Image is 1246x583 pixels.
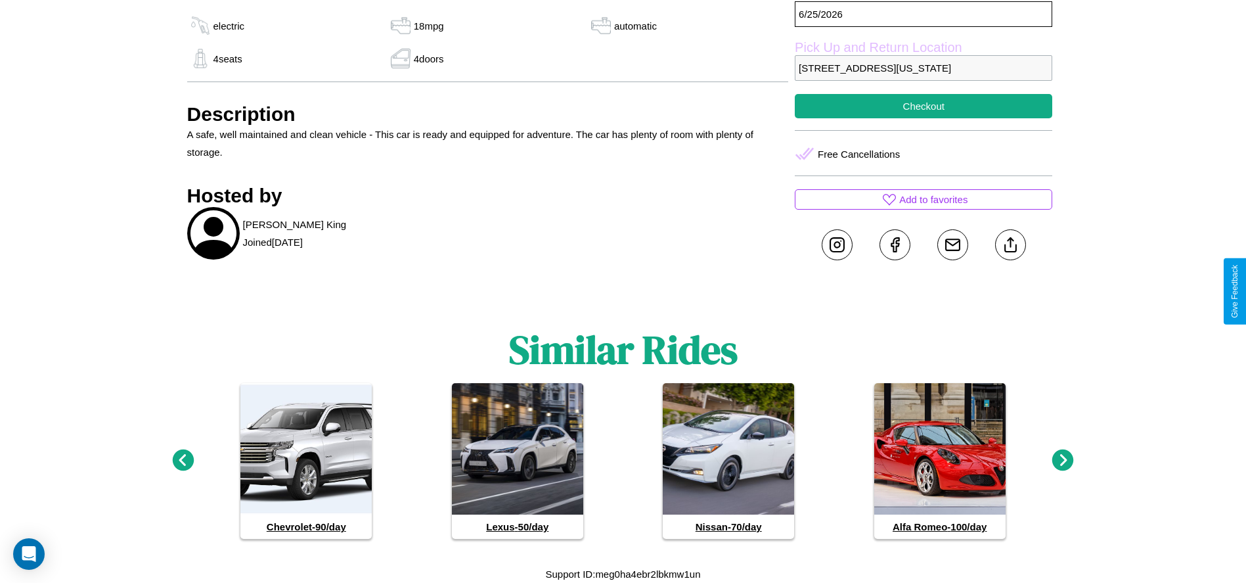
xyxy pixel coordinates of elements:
p: Add to favorites [899,191,968,208]
a: Chevrolet-90/day [240,383,372,539]
p: 4 seats [213,50,242,68]
p: [PERSON_NAME] King [243,216,347,233]
p: Free Cancellations [818,145,900,163]
p: [STREET_ADDRESS][US_STATE] [795,55,1052,81]
a: Alfa Romeo-100/day [874,383,1006,539]
p: 4 doors [414,50,444,68]
p: electric [213,17,245,35]
p: Joined [DATE] [243,233,303,251]
h4: Lexus - 50 /day [452,515,583,539]
h3: Hosted by [187,185,789,207]
a: Lexus-50/day [452,383,583,539]
img: gas [187,16,213,35]
img: gas [388,16,414,35]
a: Nissan-70/day [663,383,794,539]
h4: Chevrolet - 90 /day [240,515,372,539]
h4: Alfa Romeo - 100 /day [874,515,1006,539]
img: gas [388,49,414,68]
h4: Nissan - 70 /day [663,515,794,539]
p: automatic [614,17,657,35]
img: gas [588,16,614,35]
p: 6 / 25 / 2026 [795,1,1052,27]
div: Give Feedback [1230,265,1239,318]
p: 18 mpg [414,17,444,35]
p: Support ID: meg0ha4ebr2lbkmw1un [546,565,701,583]
img: gas [187,49,213,68]
button: Checkout [795,94,1052,118]
div: Open Intercom Messenger [13,538,45,570]
p: A safe, well maintained and clean vehicle - This car is ready and equipped for adventure. The car... [187,126,789,161]
label: Pick Up and Return Location [795,40,1052,55]
button: Add to favorites [795,189,1052,210]
h3: Description [187,103,789,126]
h1: Similar Rides [509,323,738,377]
